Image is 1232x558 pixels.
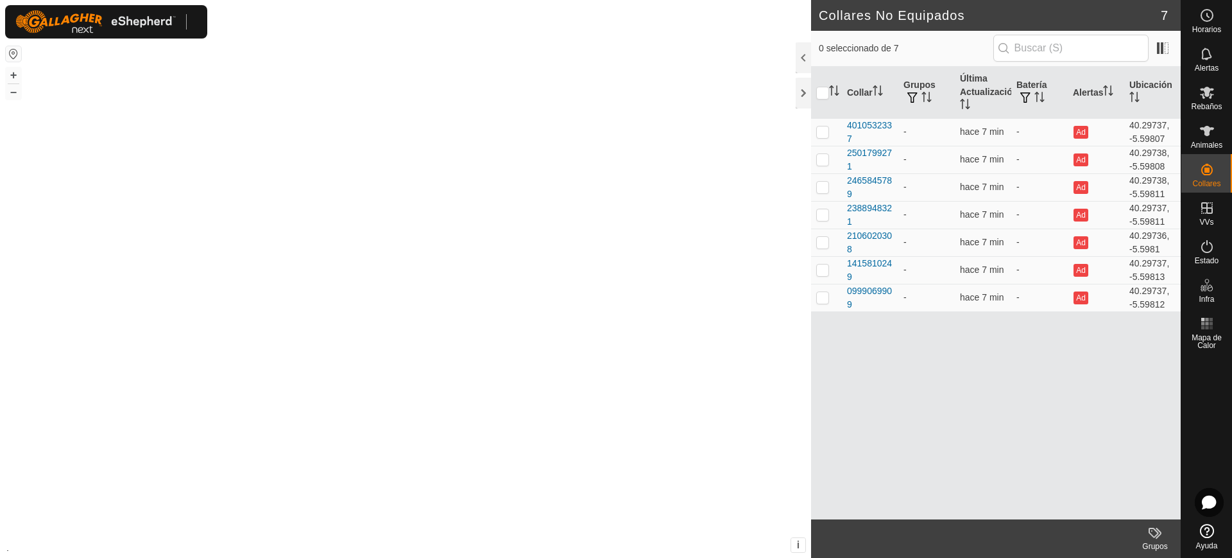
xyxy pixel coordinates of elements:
button: Ad [1074,181,1088,194]
span: 25 ago 2025, 11:37 [960,126,1004,137]
p-sorticon: Activar para ordenar [873,87,883,98]
p-sorticon: Activar para ordenar [960,101,970,111]
td: 40.29738, -5.59808 [1124,146,1181,173]
span: Rebaños [1191,103,1222,110]
div: 2106020308 [847,229,893,256]
input: Buscar (S) [993,35,1149,62]
td: - [898,146,955,173]
span: VVs [1199,218,1213,226]
td: - [898,201,955,229]
td: 40.29737, -5.59807 [1124,118,1181,146]
span: Animales [1191,141,1222,149]
span: Mapa de Calor [1185,334,1229,349]
button: Ad [1074,236,1088,249]
button: Restablecer Mapa [6,46,21,62]
td: 40.29737, -5.59811 [1124,201,1181,229]
th: Alertas [1068,67,1124,119]
span: Collares [1192,180,1220,187]
td: - [898,284,955,311]
p-sorticon: Activar para ordenar [1129,94,1140,104]
p-sorticon: Activar para ordenar [921,94,932,104]
span: i [797,539,800,550]
div: 2501799271 [847,146,893,173]
p-sorticon: Activar para ordenar [1034,94,1045,104]
div: 1415810249 [847,257,893,284]
div: 2465845789 [847,174,893,201]
span: 0 seleccionado de 7 [819,42,993,55]
button: + [6,67,21,83]
button: Ad [1074,292,1088,304]
td: 40.29736, -5.5981 [1124,229,1181,256]
span: 25 ago 2025, 11:37 [960,237,1004,247]
button: Ad [1074,126,1088,139]
span: Alertas [1195,64,1219,72]
td: - [1011,173,1068,201]
div: Grupos [1129,541,1181,552]
td: - [1011,118,1068,146]
td: - [898,118,955,146]
th: Grupos [898,67,955,119]
span: Infra [1199,295,1214,303]
td: - [1011,229,1068,256]
td: 40.29737, -5.59812 [1124,284,1181,311]
td: - [898,229,955,256]
span: 25 ago 2025, 11:37 [960,209,1004,220]
img: Logo Gallagher [15,10,176,33]
button: Ad [1074,264,1088,277]
div: 4010532337 [847,119,893,146]
span: 25 ago 2025, 11:37 [960,292,1004,302]
th: Ubicación [1124,67,1181,119]
td: - [898,256,955,284]
th: Última Actualización [955,67,1011,119]
td: - [1011,284,1068,311]
span: 25 ago 2025, 11:37 [960,265,1004,275]
td: - [1011,146,1068,173]
p-sorticon: Activar para ordenar [829,87,839,98]
span: Horarios [1192,26,1221,33]
td: - [1011,201,1068,229]
a: Política de Privacidad [339,541,413,553]
a: Contáctenos [429,541,472,553]
div: 0999069909 [847,284,893,311]
th: Collar [842,67,898,119]
p-sorticon: Activar para ordenar [1103,87,1113,98]
span: 7 [1161,6,1168,25]
td: - [898,173,955,201]
button: Ad [1074,209,1088,222]
span: 25 ago 2025, 11:37 [960,182,1004,192]
h2: Collares No Equipados [819,8,1161,23]
span: Ayuda [1196,542,1218,550]
div: 2388948321 [847,202,893,229]
button: Ad [1074,153,1088,166]
th: Batería [1011,67,1068,119]
td: 40.29738, -5.59811 [1124,173,1181,201]
td: - [1011,256,1068,284]
button: i [791,538,805,552]
button: – [6,84,21,100]
span: 25 ago 2025, 11:37 [960,154,1004,164]
td: 40.29737, -5.59813 [1124,256,1181,284]
a: Ayuda [1181,519,1232,555]
span: Estado [1195,257,1219,265]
